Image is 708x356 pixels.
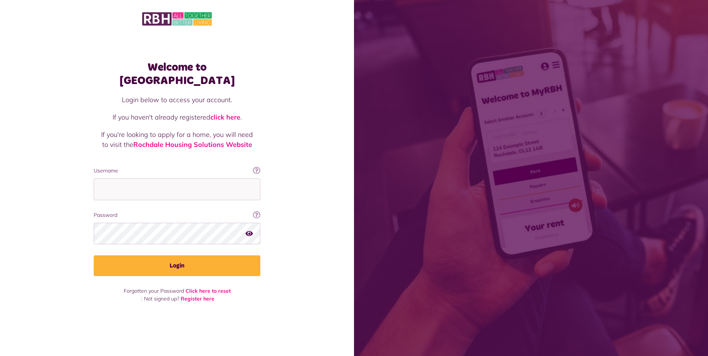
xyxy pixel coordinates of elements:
[144,295,179,302] span: Not signed up?
[142,11,212,27] img: MyRBH
[210,113,240,121] a: click here
[181,295,214,302] a: Register here
[94,167,260,175] label: Username
[94,211,260,219] label: Password
[133,140,252,149] a: Rochdale Housing Solutions Website
[124,288,184,294] span: Forgotten your Password
[101,130,253,150] p: If you're looking to apply for a home, you will need to visit the
[186,288,231,294] a: Click here to reset
[101,112,253,122] p: If you haven't already registered .
[94,255,260,276] button: Login
[101,95,253,105] p: Login below to access your account.
[94,61,260,87] h1: Welcome to [GEOGRAPHIC_DATA]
